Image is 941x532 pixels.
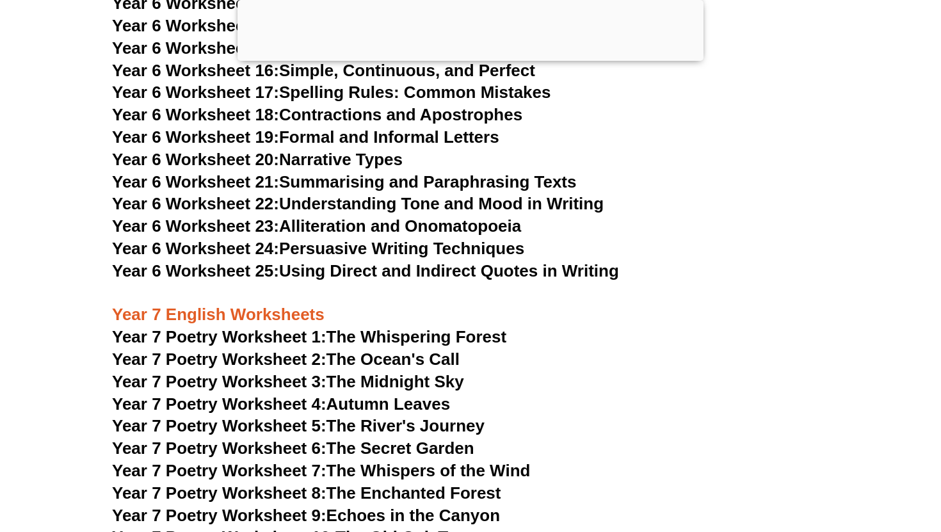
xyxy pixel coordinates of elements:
span: Year 6 Worksheet 15: [112,38,279,58]
a: Year 6 Worksheet 17:Spelling Rules: Common Mistakes [112,83,551,102]
span: Year 7 Poetry Worksheet 1: [112,327,326,346]
a: Year 6 Worksheet 18:Contractions and Apostrophes [112,105,522,124]
span: Year 6 Worksheet 16: [112,61,279,80]
a: Year 6 Worksheet 24:Persuasive Writing Techniques [112,239,524,258]
span: Year 6 Worksheet 14: [112,16,279,35]
span: Year 7 Poetry Worksheet 5: [112,416,326,435]
a: Year 7 Poetry Worksheet 2:The Ocean's Call [112,350,460,369]
span: Year 7 Poetry Worksheet 3: [112,372,326,391]
span: Year 6 Worksheet 23: [112,216,279,236]
span: Year 6 Worksheet 17: [112,83,279,102]
a: Year 7 Poetry Worksheet 6:The Secret Garden [112,439,474,458]
span: Year 7 Poetry Worksheet 6: [112,439,326,458]
span: Year 7 Poetry Worksheet 7: [112,461,326,480]
span: Year 6 Worksheet 21: [112,172,279,191]
span: Year 7 Poetry Worksheet 2: [112,350,326,369]
a: Year 7 Poetry Worksheet 3:The Midnight Sky [112,372,464,391]
span: Year 7 Poetry Worksheet 9: [112,506,326,525]
a: Year 6 Worksheet 15:Identifying and Using Adverbs [112,38,519,58]
a: Year 7 Poetry Worksheet 4:Autumn Leaves [112,394,450,414]
a: Year 6 Worksheet 23:Alliteration and Onomatopoeia [112,216,521,236]
span: Year 7 Poetry Worksheet 8: [112,483,326,503]
span: Year 6 Worksheet 20: [112,150,279,169]
a: Year 7 Poetry Worksheet 7:The Whispers of the Wind [112,461,530,480]
a: Year 6 Worksheet 25:Using Direct and Indirect Quotes in Writing [112,261,619,280]
span: Year 7 Poetry Worksheet 4: [112,394,326,414]
a: Year 6 Worksheet 21:Summarising and Paraphrasing Texts [112,172,576,191]
a: Year 7 Poetry Worksheet 8:The Enchanted Forest [112,483,501,503]
span: Year 6 Worksheet 19: [112,127,279,147]
a: Year 7 Poetry Worksheet 9:Echoes in the Canyon [112,506,500,525]
a: Year 6 Worksheet 14:Conjunctions [112,16,385,35]
iframe: Chat Widget [721,387,941,532]
a: Year 6 Worksheet 16:Simple, Continuous, and Perfect [112,61,535,80]
a: Year 7 Poetry Worksheet 5:The River's Journey [112,416,485,435]
h3: Year 7 English Worksheets [112,283,829,326]
a: Year 6 Worksheet 19:Formal and Informal Letters [112,127,499,147]
a: Year 6 Worksheet 20:Narrative Types [112,150,403,169]
span: Year 6 Worksheet 24: [112,239,279,258]
span: Year 6 Worksheet 22: [112,194,279,213]
a: Year 7 Poetry Worksheet 1:The Whispering Forest [112,327,506,346]
span: Year 6 Worksheet 18: [112,105,279,124]
a: Year 6 Worksheet 22:Understanding Tone and Mood in Writing [112,194,604,213]
span: Year 6 Worksheet 25: [112,261,279,280]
